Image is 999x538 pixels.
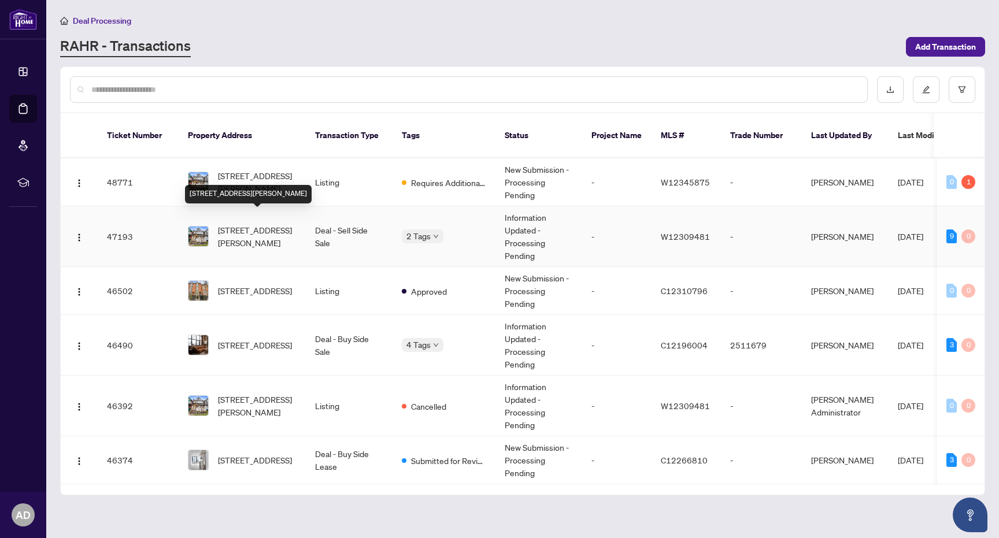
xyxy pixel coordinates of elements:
[218,454,292,466] span: [STREET_ADDRESS]
[961,229,975,243] div: 0
[185,185,312,203] div: [STREET_ADDRESS][PERSON_NAME]
[721,315,802,376] td: 2511679
[433,342,439,348] span: down
[9,9,37,30] img: logo
[306,267,393,315] td: Listing
[886,86,894,94] span: download
[98,376,179,436] td: 46392
[60,17,68,25] span: home
[98,113,179,158] th: Ticket Number
[582,158,652,206] td: -
[922,86,930,94] span: edit
[70,451,88,469] button: Logo
[16,507,31,523] span: AD
[961,399,975,413] div: 0
[218,169,297,195] span: [STREET_ADDRESS][PERSON_NAME]
[218,393,297,418] span: [STREET_ADDRESS][PERSON_NAME]
[898,455,923,465] span: [DATE]
[915,38,976,56] span: Add Transaction
[661,231,710,242] span: W12309481
[75,287,84,296] img: Logo
[98,206,179,267] td: 47193
[188,396,208,415] img: thumbnail-img
[73,16,131,26] span: Deal Processing
[961,453,975,467] div: 0
[188,335,208,355] img: thumbnail-img
[802,436,889,484] td: [PERSON_NAME]
[495,376,582,436] td: Information Updated - Processing Pending
[495,436,582,484] td: New Submission - Processing Pending
[946,284,957,298] div: 0
[953,498,987,532] button: Open asap
[946,229,957,243] div: 9
[961,338,975,352] div: 0
[70,281,88,300] button: Logo
[495,206,582,267] td: Information Updated - Processing Pending
[433,233,439,239] span: down
[721,376,802,436] td: -
[946,175,957,189] div: 0
[946,338,957,352] div: 3
[898,400,923,411] span: [DATE]
[913,76,939,103] button: edit
[218,339,292,351] span: [STREET_ADDRESS]
[889,113,993,158] th: Last Modified Date
[188,281,208,300] img: thumbnail-img
[75,179,84,188] img: Logo
[406,338,431,351] span: 4 Tags
[306,113,393,158] th: Transaction Type
[661,455,708,465] span: C12266810
[802,206,889,267] td: [PERSON_NAME]
[802,376,889,436] td: [PERSON_NAME] Administrator
[946,399,957,413] div: 0
[802,113,889,158] th: Last Updated By
[898,129,968,142] span: Last Modified Date
[898,177,923,187] span: [DATE]
[661,285,708,296] span: C12310796
[75,233,84,242] img: Logo
[218,284,292,297] span: [STREET_ADDRESS]
[306,436,393,484] td: Deal - Buy Side Lease
[306,206,393,267] td: Deal - Sell Side Sale
[306,315,393,376] td: Deal - Buy Side Sale
[411,400,446,413] span: Cancelled
[721,267,802,315] td: -
[661,177,710,187] span: W12345875
[406,229,431,243] span: 2 Tags
[98,315,179,376] td: 46490
[721,436,802,484] td: -
[495,158,582,206] td: New Submission - Processing Pending
[218,224,297,249] span: [STREET_ADDRESS][PERSON_NAME]
[898,231,923,242] span: [DATE]
[70,336,88,354] button: Logo
[661,400,710,411] span: W12309481
[898,285,923,296] span: [DATE]
[802,158,889,206] td: [PERSON_NAME]
[958,86,966,94] span: filter
[495,267,582,315] td: New Submission - Processing Pending
[75,457,84,466] img: Logo
[75,402,84,411] img: Logo
[582,206,652,267] td: -
[906,37,985,57] button: Add Transaction
[306,158,393,206] td: Listing
[802,267,889,315] td: [PERSON_NAME]
[721,113,802,158] th: Trade Number
[411,176,486,189] span: Requires Additional Docs
[70,173,88,191] button: Logo
[898,340,923,350] span: [DATE]
[495,113,582,158] th: Status
[70,396,88,415] button: Logo
[179,113,306,158] th: Property Address
[75,342,84,351] img: Logo
[961,175,975,189] div: 1
[961,284,975,298] div: 0
[188,450,208,470] img: thumbnail-img
[70,227,88,246] button: Logo
[946,453,957,467] div: 3
[582,113,652,158] th: Project Name
[582,315,652,376] td: -
[60,36,191,57] a: RAHR - Transactions
[188,172,208,192] img: thumbnail-img
[306,376,393,436] td: Listing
